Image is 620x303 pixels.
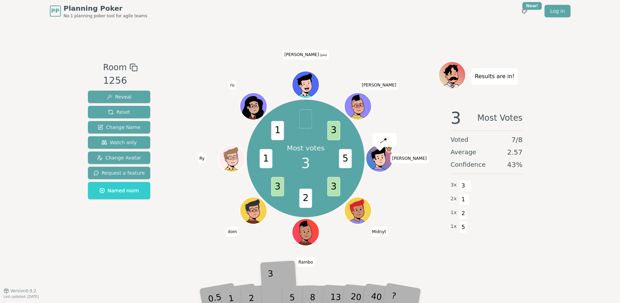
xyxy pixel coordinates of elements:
[101,139,137,146] span: Watch only
[226,227,239,237] span: Click to change your name
[386,146,393,153] span: Matthew J is the host
[522,2,542,10] div: New!
[198,154,206,163] span: Click to change your name
[301,153,310,174] span: 3
[545,5,570,17] a: Log in
[319,54,327,57] span: (you)
[287,143,325,153] p: Most votes
[64,3,147,13] span: Planning Poker
[370,227,388,237] span: Click to change your name
[327,177,340,196] span: 3
[282,50,329,60] span: Click to change your name
[451,135,469,145] span: Voted
[380,136,388,143] img: reveal
[293,72,318,98] button: Click to change your avatar
[88,121,151,134] button: Change Name
[299,189,312,208] span: 2
[103,61,127,74] span: Room
[451,147,476,157] span: Average
[459,221,467,233] span: 5
[451,110,461,126] span: 3
[88,106,151,118] button: Reset
[459,194,467,205] span: 1
[99,187,139,194] span: Named room
[50,3,147,19] a: PPPlanning PokerNo.1 planning poker tool for agile teams
[228,80,236,90] span: Click to change your name
[271,177,284,196] span: 3
[88,91,151,103] button: Reveal
[390,154,429,163] span: Click to change your name
[511,135,522,145] span: 7 / 8
[98,124,140,131] span: Change Name
[475,72,515,81] p: Results are in!
[93,169,145,176] span: Request a feature
[88,167,151,179] button: Request a feature
[3,295,39,299] span: Last updated: [DATE]
[360,80,398,90] span: Click to change your name
[451,223,457,230] span: 1 x
[271,121,284,140] span: 1
[64,13,147,19] span: No.1 planning poker tool for agile teams
[459,208,467,219] span: 2
[507,147,523,157] span: 2.57
[3,288,36,294] button: Version0.9.2
[297,257,315,267] span: Click to change your name
[451,181,457,189] span: 3 x
[451,209,457,217] span: 1 x
[107,93,131,100] span: Reveal
[477,110,523,126] span: Most Votes
[451,160,486,169] span: Confidence
[327,121,340,140] span: 3
[51,7,59,15] span: PP
[108,109,130,116] span: Reset
[97,154,141,161] span: Change Avatar
[88,182,151,199] button: Named room
[10,288,36,294] span: Version 0.9.2
[451,195,457,203] span: 2 x
[88,136,151,149] button: Watch only
[103,74,138,88] div: 1256
[518,5,531,17] button: New!
[507,160,522,169] span: 43 %
[339,149,352,168] span: 5
[459,180,467,192] span: 3
[260,149,272,168] span: 1
[88,151,151,164] button: Change Avatar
